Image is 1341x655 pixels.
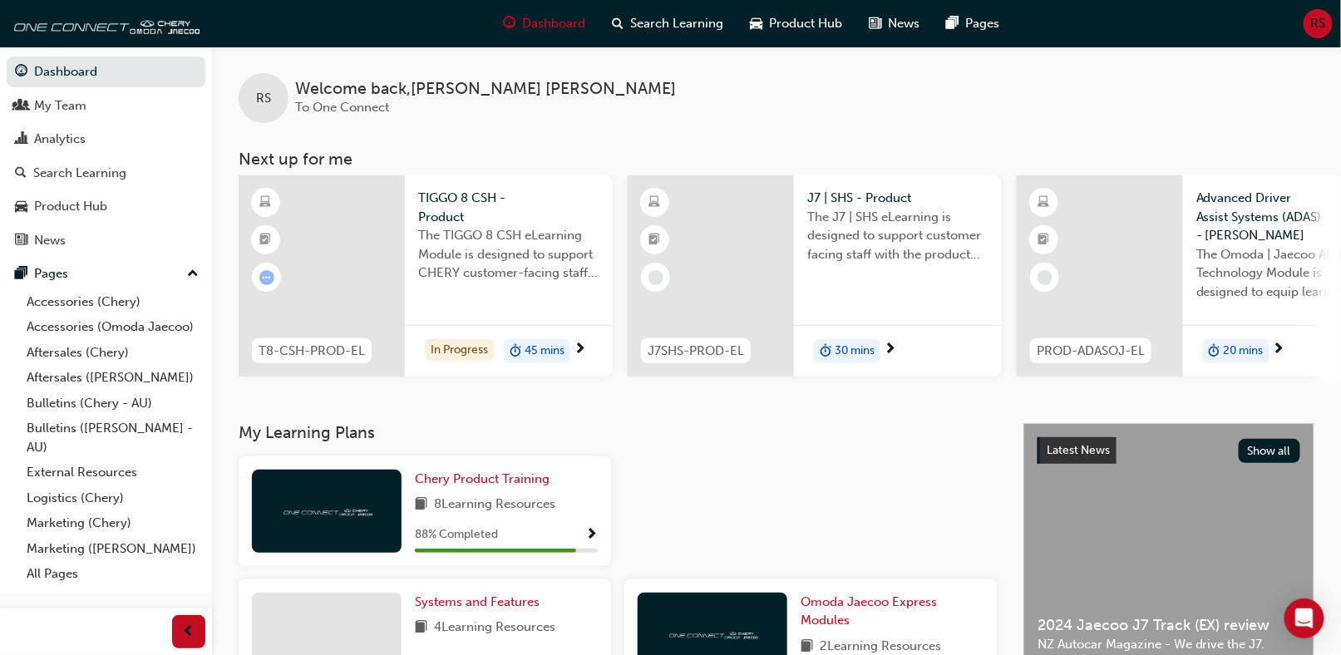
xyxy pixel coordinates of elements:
[20,340,205,366] a: Aftersales (Chery)
[801,594,937,628] span: Omoda Jaecoo Express Modules
[807,189,988,208] span: J7 | SHS - Product
[295,80,676,99] span: Welcome back , [PERSON_NAME] [PERSON_NAME]
[239,423,997,442] h3: My Learning Plans
[20,365,205,391] a: Aftersales ([PERSON_NAME])
[835,342,875,361] span: 30 mins
[20,314,205,340] a: Accessories (Omoda Jaecoo)
[260,192,272,214] span: learningResourceType_ELEARNING-icon
[856,7,934,41] a: news-iconNews
[34,197,107,216] div: Product Hub
[15,267,27,282] span: pages-icon
[15,166,27,181] span: search-icon
[648,342,744,361] span: J7SHS-PROD-EL
[260,229,272,251] span: booktick-icon
[434,618,555,638] span: 4 Learning Resources
[585,528,598,543] span: Show Progress
[15,65,27,80] span: guage-icon
[7,191,205,222] a: Product Hub
[1224,342,1264,361] span: 20 mins
[889,14,920,33] span: News
[737,7,856,41] a: car-iconProduct Hub
[415,593,546,612] a: Systems and Features
[34,264,68,283] div: Pages
[20,561,205,587] a: All Pages
[807,208,988,264] span: The J7 | SHS eLearning is designed to support customer facing staff with the product and sales in...
[20,510,205,536] a: Marketing (Chery)
[1038,437,1300,464] a: Latest NewsShow all
[434,495,555,515] span: 8 Learning Resources
[20,536,205,562] a: Marketing ([PERSON_NAME])
[256,89,271,108] span: RS
[7,53,205,259] button: DashboardMy TeamAnalyticsSearch LearningProduct HubNews
[667,626,758,642] img: oneconnect
[510,341,521,362] span: duration-icon
[1209,341,1220,362] span: duration-icon
[8,7,200,40] img: oneconnect
[15,132,27,147] span: chart-icon
[599,7,737,41] a: search-iconSearch Learning
[7,57,205,87] a: Dashboard
[1038,270,1053,285] span: learningRecordVerb_NONE-icon
[212,150,1341,169] h3: Next up for me
[574,342,586,357] span: next-icon
[1038,635,1300,654] span: NZ Autocar Magazine - We drive the J7.
[20,460,205,485] a: External Resources
[1038,192,1050,214] span: learningResourceType_ELEARNING-icon
[415,471,550,486] span: Chery Product Training
[415,470,556,489] a: Chery Product Training
[631,14,724,33] span: Search Learning
[1273,342,1285,357] span: next-icon
[884,342,896,357] span: next-icon
[15,99,27,114] span: people-icon
[1037,342,1145,361] span: PROD-ADASOJ-EL
[183,622,195,643] span: prev-icon
[585,524,598,545] button: Show Progress
[415,495,427,515] span: book-icon
[523,14,586,33] span: Dashboard
[7,91,205,121] a: My Team
[418,189,599,226] span: TIGGO 8 CSH - Product
[259,270,274,285] span: learningRecordVerb_ATTEMPT-icon
[966,14,1000,33] span: Pages
[34,231,66,250] div: News
[525,342,565,361] span: 45 mins
[15,199,27,214] span: car-icon
[20,391,205,416] a: Bulletins (Chery - AU)
[20,485,205,511] a: Logistics (Chery)
[295,100,389,115] span: To One Connect
[649,192,661,214] span: learningResourceType_ELEARNING-icon
[947,13,959,34] span: pages-icon
[648,270,663,285] span: learningRecordVerb_NONE-icon
[801,593,984,630] a: Omoda Jaecoo Express Modules
[751,13,763,34] span: car-icon
[259,342,365,361] span: T8-CSH-PROD-EL
[239,175,613,377] a: T8-CSH-PROD-ELTIGGO 8 CSH - ProductThe TIGGO 8 CSH eLearning Module is designed to support CHERY ...
[415,618,427,638] span: book-icon
[1304,9,1333,38] button: RS
[15,234,27,249] span: news-icon
[628,175,1002,377] a: J7SHS-PROD-ELJ7 | SHS - ProductThe J7 | SHS eLearning is designed to support customer facing staf...
[649,229,661,251] span: booktick-icon
[20,289,205,315] a: Accessories (Chery)
[1311,14,1326,33] span: RS
[1239,439,1301,463] button: Show all
[504,13,516,34] span: guage-icon
[281,503,372,519] img: oneconnect
[425,339,494,362] div: In Progress
[187,263,199,285] span: up-icon
[1038,616,1300,635] span: 2024 Jaecoo J7 Track (EX) review
[7,259,205,289] button: Pages
[1038,229,1050,251] span: booktick-icon
[7,124,205,155] a: Analytics
[415,525,498,544] span: 88 % Completed
[491,7,599,41] a: guage-iconDashboard
[820,341,831,362] span: duration-icon
[415,594,540,609] span: Systems and Features
[7,158,205,189] a: Search Learning
[934,7,1013,41] a: pages-iconPages
[613,13,624,34] span: search-icon
[7,225,205,256] a: News
[1284,598,1324,638] div: Open Intercom Messenger
[34,130,86,149] div: Analytics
